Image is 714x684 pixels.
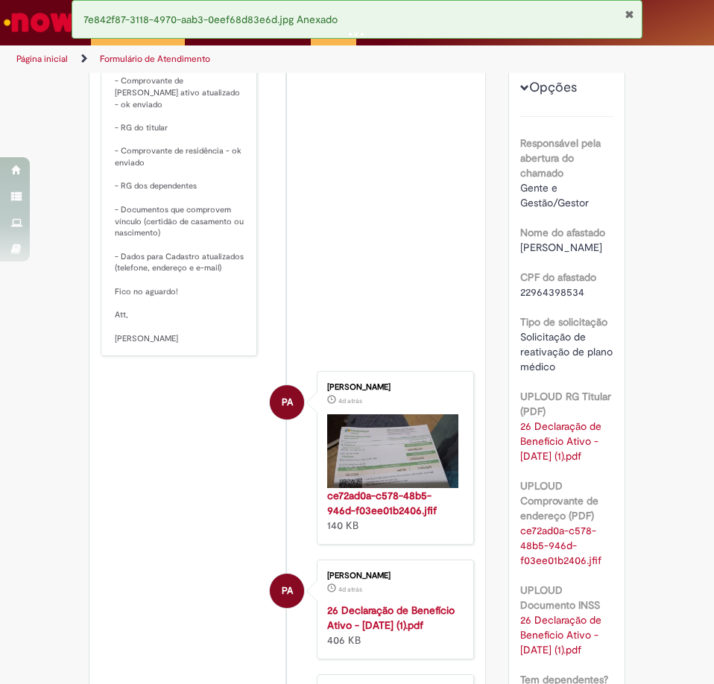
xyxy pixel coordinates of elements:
[270,385,304,419] div: Pietra Laiane Do Nascimento De Almeida
[327,488,458,533] div: 140 KB
[520,524,601,567] a: Download de ce72ad0a-c578-48b5-946d-f03ee01b2406.jfif
[520,241,602,254] span: [PERSON_NAME]
[1,7,78,37] img: ServiceNow
[520,479,598,522] b: UPLOUD Comprovante de endereço (PDF)
[520,419,604,463] a: Download de 26 Declaração de Benefício Ativo - 12.08.2025 (1).pdf
[520,270,596,284] b: CPF do afastado
[520,390,611,418] b: UPLOUD RG Titular (PDF)
[327,603,458,647] div: 406 KB
[83,13,338,26] span: 7e842f87-3118-4970-aab3-0eef68d83e6d.jpg Anexado
[520,226,605,239] b: Nome do afastado
[327,489,437,517] a: ce72ad0a-c578-48b5-946d-f03ee01b2406.jfif
[16,53,68,65] a: Página inicial
[520,583,600,612] b: UPLOUD Documento INSS
[100,53,210,65] a: Formulário de Atendimento
[338,585,362,594] time: 28/08/2025 09:41:47
[11,45,346,73] ul: Trilhas de página
[115,5,245,344] p: Bom dia Pietra, Tudo bem? Abaixo as documentações necessárias para reativação: - Comprovante de [...
[520,315,607,329] b: Tipo de solicitação
[282,573,293,609] span: PA
[327,604,455,632] a: 26 Declaração de Benefício Ativo - [DATE] (1).pdf
[327,383,458,392] div: [PERSON_NAME]
[282,384,293,420] span: PA
[520,613,604,656] a: Download de 26 Declaração de Benefício Ativo - 12.08.2025 (1).pdf
[338,585,362,594] span: 4d atrás
[520,181,589,209] span: Gente e Gestão/Gestor
[338,396,362,405] span: 4d atrás
[270,574,304,608] div: Pietra Laiane Do Nascimento De Almeida
[338,396,362,405] time: 28/08/2025 09:41:57
[520,330,616,373] span: Solicitação de reativação de plano médico
[327,571,458,580] div: [PERSON_NAME]
[520,136,601,180] b: Responsável pela abertura do chamado
[520,285,584,299] span: 22964398534
[625,8,634,20] button: Fechar Notificação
